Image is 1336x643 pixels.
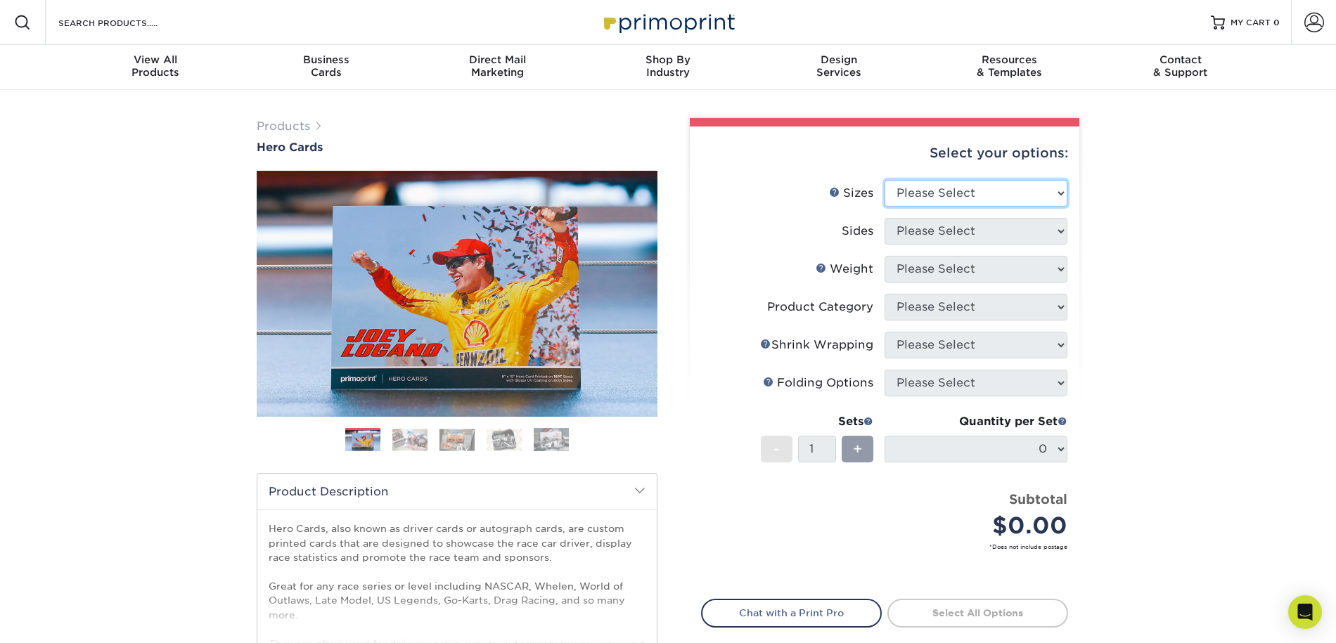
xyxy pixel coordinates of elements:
[753,45,924,90] a: DesignServices
[895,509,1067,543] div: $0.00
[885,413,1067,430] div: Quantity per Set
[345,430,380,452] img: Hero Cards 01
[241,53,412,66] span: Business
[1009,491,1067,507] strong: Subtotal
[1288,595,1322,629] div: Open Intercom Messenger
[1231,17,1271,29] span: MY CART
[241,53,412,79] div: Cards
[70,53,241,66] span: View All
[598,7,738,37] img: Primoprint
[57,14,194,31] input: SEARCH PRODUCTS.....
[1095,53,1266,79] div: & Support
[887,599,1068,627] a: Select All Options
[583,53,754,66] span: Shop By
[753,53,924,66] span: Design
[257,141,657,154] a: Hero Cards
[392,429,428,450] img: Hero Cards 02
[760,337,873,353] div: Shrink Wrapping
[241,45,412,90] a: BusinessCards
[767,299,873,316] div: Product Category
[583,45,754,90] a: Shop ByIndustry
[924,45,1095,90] a: Resources& Templates
[924,53,1095,79] div: & Templates
[487,429,522,450] img: Hero Cards 04
[257,168,657,420] img: Hero Cards 01
[70,45,241,90] a: View AllProducts
[853,439,862,460] span: +
[439,429,475,450] img: Hero Cards 03
[761,413,873,430] div: Sets
[1095,45,1266,90] a: Contact& Support
[1273,18,1280,27] span: 0
[701,126,1068,180] div: Select your options:
[816,261,873,278] div: Weight
[701,599,882,627] a: Chat with a Print Pro
[412,53,583,66] span: Direct Mail
[70,53,241,79] div: Products
[583,53,754,79] div: Industry
[842,223,873,240] div: Sides
[1095,53,1266,66] span: Contact
[763,375,873,391] div: Folding Options
[712,543,1067,551] small: *Does not include postage
[773,439,780,460] span: -
[534,427,569,452] img: Hero Cards 05
[924,53,1095,66] span: Resources
[412,53,583,79] div: Marketing
[412,45,583,90] a: Direct MailMarketing
[257,119,310,133] a: Products
[257,474,657,509] h2: Product Description
[829,185,873,202] div: Sizes
[753,53,924,79] div: Services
